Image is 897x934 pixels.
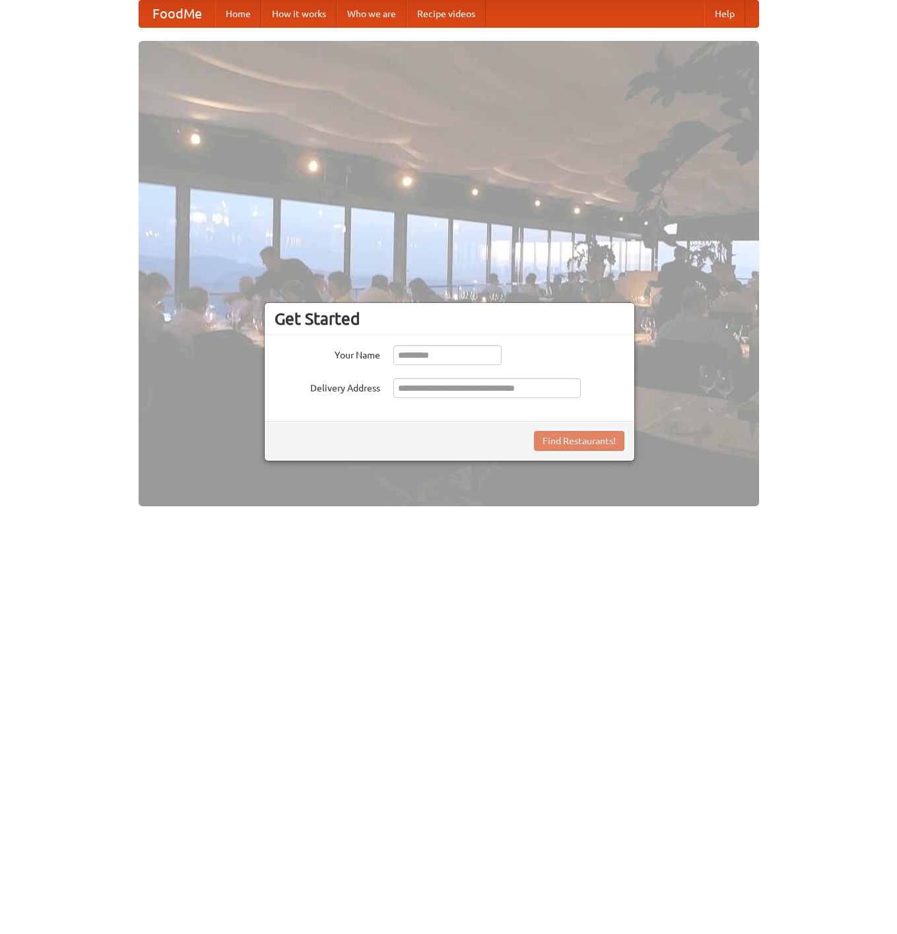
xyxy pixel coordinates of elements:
[534,431,624,451] button: Find Restaurants!
[704,1,745,27] a: Help
[139,1,215,27] a: FoodMe
[275,345,380,362] label: Your Name
[215,1,261,27] a: Home
[407,1,486,27] a: Recipe videos
[261,1,337,27] a: How it works
[275,309,624,329] h3: Get Started
[275,378,380,395] label: Delivery Address
[337,1,407,27] a: Who we are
